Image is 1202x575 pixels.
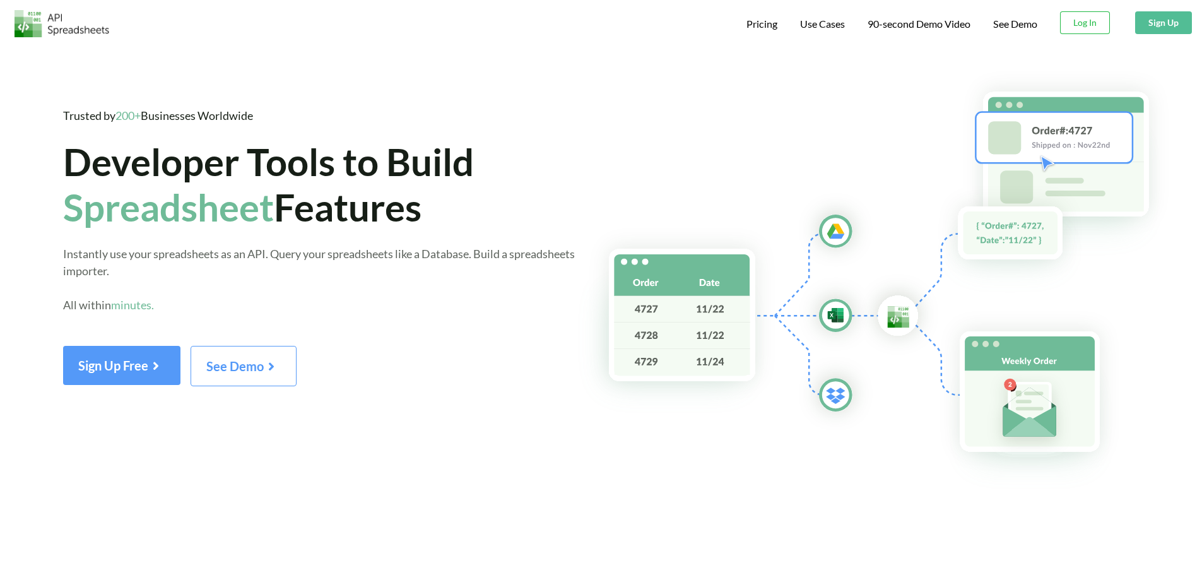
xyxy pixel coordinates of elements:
[63,184,274,230] span: Spreadsheet
[206,359,281,374] span: See Demo
[78,358,165,373] span: Sign Up Free
[868,19,970,29] span: 90-second Demo Video
[63,247,575,312] span: Instantly use your spreadsheets as an API. Query your spreadsheets like a Database. Build a sprea...
[191,363,297,374] a: See Demo
[800,18,845,30] span: Use Cases
[63,346,180,385] button: Sign Up Free
[1060,11,1110,34] button: Log In
[993,18,1037,31] a: See Demo
[746,18,777,30] span: Pricing
[577,69,1202,490] img: Hero Spreadsheet Flow
[63,139,474,230] span: Developer Tools to Build Features
[191,346,297,386] button: See Demo
[111,298,154,312] span: minutes.
[15,10,109,37] img: Logo.png
[63,109,253,122] span: Trusted by Businesses Worldwide
[1135,11,1192,34] button: Sign Up
[115,109,141,122] span: 200+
